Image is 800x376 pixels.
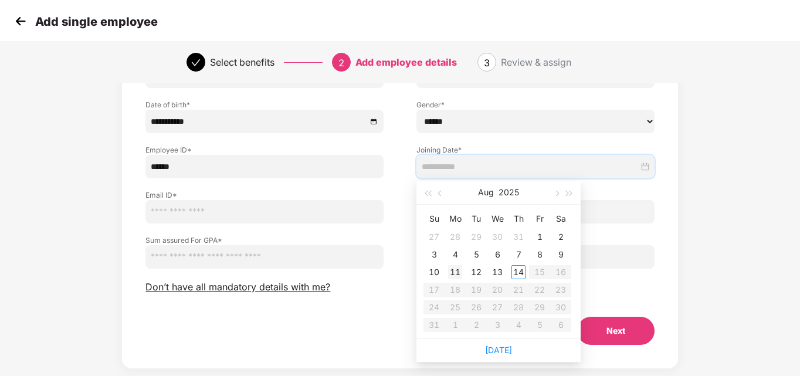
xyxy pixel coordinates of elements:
[529,228,550,246] td: 2025-08-01
[423,246,445,263] td: 2025-08-03
[529,209,550,228] th: Fr
[416,100,655,110] label: Gender
[448,265,462,279] div: 11
[427,265,441,279] div: 10
[448,230,462,244] div: 28
[487,263,508,281] td: 2025-08-13
[145,190,384,200] label: Email ID
[508,228,529,246] td: 2025-07-31
[445,228,466,246] td: 2025-07-28
[508,209,529,228] th: Th
[145,145,384,155] label: Employee ID
[145,235,384,245] label: Sum assured For GPA
[485,345,512,355] a: [DATE]
[466,246,487,263] td: 2025-08-05
[427,230,441,244] div: 27
[533,230,547,244] div: 1
[445,246,466,263] td: 2025-08-04
[478,181,494,204] button: Aug
[210,53,274,72] div: Select benefits
[508,246,529,263] td: 2025-08-07
[529,246,550,263] td: 2025-08-08
[490,265,504,279] div: 13
[501,53,571,72] div: Review & assign
[484,57,490,69] span: 3
[466,263,487,281] td: 2025-08-12
[499,181,519,204] button: 2025
[338,57,344,69] span: 2
[554,248,568,262] div: 9
[427,248,441,262] div: 3
[423,263,445,281] td: 2025-08-10
[423,209,445,228] th: Su
[487,228,508,246] td: 2025-07-30
[35,15,158,29] p: Add single employee
[550,228,571,246] td: 2025-08-02
[423,228,445,246] td: 2025-07-27
[490,230,504,244] div: 30
[533,248,547,262] div: 8
[554,230,568,244] div: 2
[191,58,201,67] span: check
[490,248,504,262] div: 6
[469,230,483,244] div: 29
[469,248,483,262] div: 5
[511,265,526,279] div: 14
[12,12,29,30] img: svg+xml;base64,PHN2ZyB4bWxucz0iaHR0cDovL3d3dy53My5vcmcvMjAwMC9zdmciIHdpZHRoPSIzMCIgaGVpZ2h0PSIzMC...
[448,248,462,262] div: 4
[487,209,508,228] th: We
[550,246,571,263] td: 2025-08-09
[511,248,526,262] div: 7
[145,100,384,110] label: Date of birth
[466,228,487,246] td: 2025-07-29
[487,246,508,263] td: 2025-08-06
[550,209,571,228] th: Sa
[577,317,655,345] button: Next
[445,263,466,281] td: 2025-08-11
[355,53,457,72] div: Add employee details
[416,145,655,155] label: Joining Date
[469,265,483,279] div: 12
[445,209,466,228] th: Mo
[508,263,529,281] td: 2025-08-14
[145,281,330,293] span: Don’t have all mandatory details with me?
[466,209,487,228] th: Tu
[511,230,526,244] div: 31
